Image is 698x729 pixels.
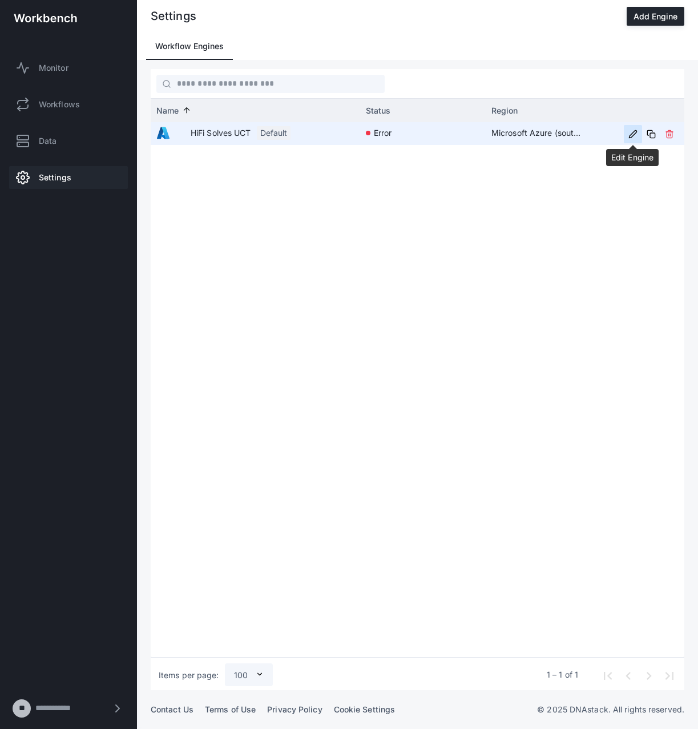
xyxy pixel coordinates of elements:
[156,126,170,140] img: HiFi Solves UCT
[205,704,256,714] a: Terms of Use
[491,106,518,115] span: Region
[627,7,684,26] button: Add Engine
[191,122,251,143] span: HiFi Solves UCT
[151,11,196,22] div: Settings
[9,93,128,116] a: Workflows
[547,669,578,680] div: 1 – 1 of 1
[39,135,57,147] span: Data
[491,122,584,145] span: Microsoft Azure (southafricanorth)
[39,99,80,110] span: Workflows
[155,42,224,50] span: Workflow Engines
[9,130,128,152] a: Data
[267,704,322,714] a: Privacy Policy
[374,122,392,143] span: error
[617,664,638,685] button: Previous page
[596,664,617,685] button: First page
[658,664,679,685] button: Last page
[151,704,193,714] a: Contact Us
[9,166,128,189] a: Settings
[260,122,288,143] span: Default
[537,704,684,715] p: © 2025 DNAstack. All rights reserved.
[334,704,396,714] a: Cookie Settings
[159,670,219,681] div: Items per page:
[366,106,391,115] span: Status
[638,664,658,685] button: Next page
[9,57,128,79] a: Monitor
[39,172,71,183] span: Settings
[156,106,179,115] span: Name
[14,14,77,23] img: workbench-logo-white.svg
[39,62,68,74] span: Monitor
